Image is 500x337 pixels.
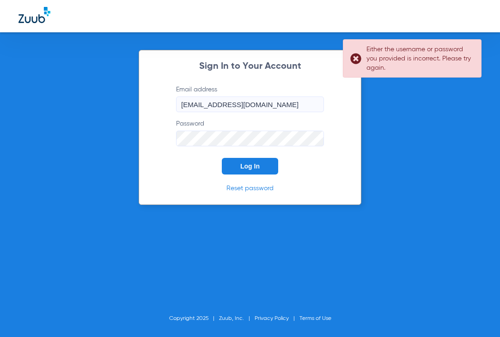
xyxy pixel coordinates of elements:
[226,185,274,192] a: Reset password
[169,314,219,323] li: Copyright 2025
[176,96,324,112] input: Email address
[176,85,324,112] label: Email address
[18,7,50,23] img: Zuub Logo
[176,119,324,146] label: Password
[176,131,324,146] input: Password
[219,314,255,323] li: Zuub, Inc.
[162,62,338,71] h2: Sign In to Your Account
[299,316,331,321] a: Terms of Use
[240,162,260,170] span: Log In
[366,45,473,72] div: Either the username or password you provided is incorrect. Please try again.
[255,316,289,321] a: Privacy Policy
[222,158,278,175] button: Log In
